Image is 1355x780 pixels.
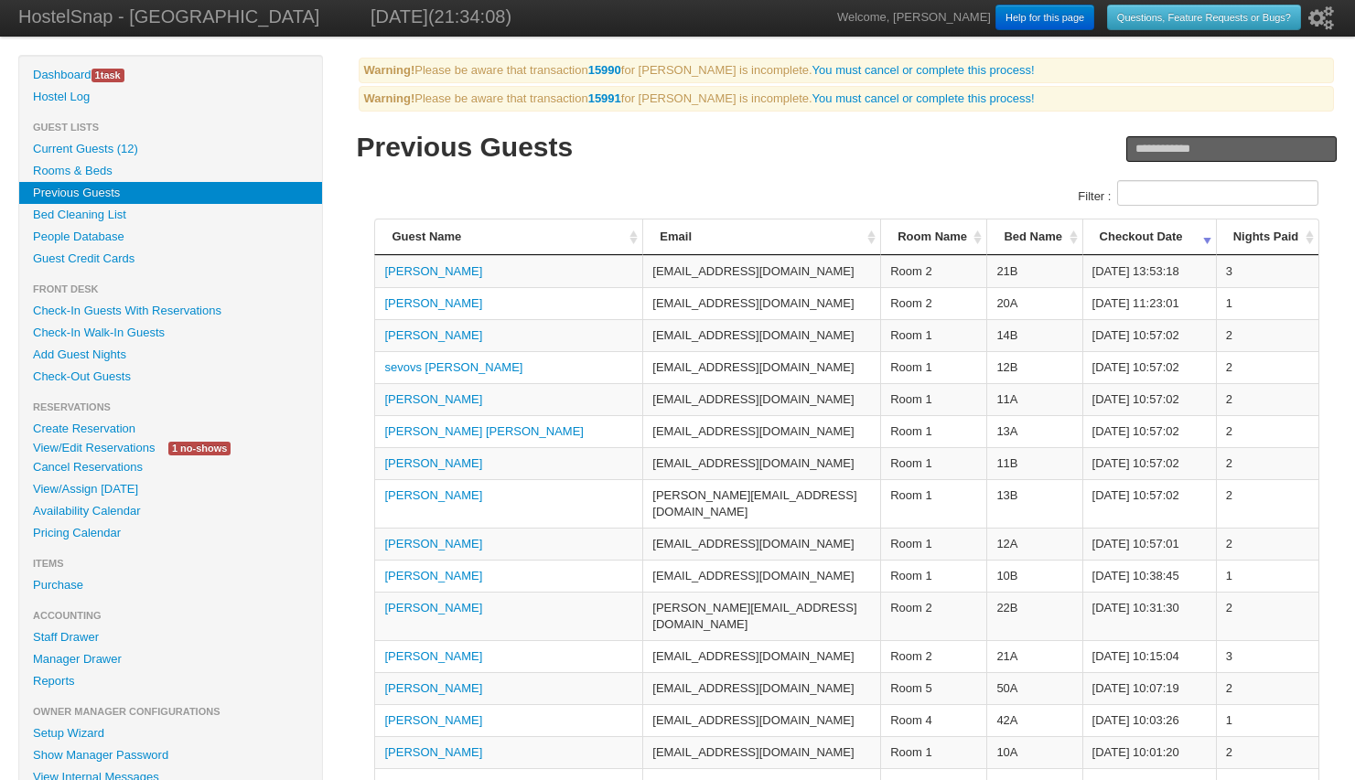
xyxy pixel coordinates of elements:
[880,383,986,415] td: Room 1
[19,478,322,500] a: View/Assign [DATE]
[642,415,880,447] td: [EMAIL_ADDRESS][DOMAIN_NAME]
[986,319,1081,351] td: 14B
[19,226,322,248] a: People Database
[19,700,322,722] li: Owner Manager Configurations
[1216,640,1318,672] td: 3
[1082,672,1216,704] td: [DATE] 10:07:19
[986,219,1081,255] th: Bed Name: activate to sort column ascending
[880,287,986,319] td: Room 2
[642,219,880,255] th: Email: activate to sort column ascending
[1216,672,1318,704] td: 2
[642,287,880,319] td: [EMAIL_ADDRESS][DOMAIN_NAME]
[880,447,986,479] td: Room 1
[986,351,1081,383] td: 12B
[880,640,986,672] td: Room 2
[812,91,1035,105] a: You must cancel or complete this process!
[363,91,414,105] b: Warning!
[642,351,880,383] td: [EMAIL_ADDRESS][DOMAIN_NAME]
[1216,447,1318,479] td: 2
[384,392,482,406] a: [PERSON_NAME]
[1216,528,1318,560] td: 2
[880,704,986,736] td: Room 4
[384,601,482,614] a: [PERSON_NAME]
[986,447,1081,479] td: 11B
[1082,640,1216,672] td: [DATE] 10:15:04
[19,160,322,182] a: Rooms & Beds
[19,64,322,86] a: Dashboard1task
[384,569,482,582] a: [PERSON_NAME]
[359,86,1334,112] div: Please be aware that transaction for [PERSON_NAME] is incomplete.
[1082,287,1216,319] td: [DATE] 11:23:01
[642,560,880,592] td: [EMAIL_ADDRESS][DOMAIN_NAME]
[588,91,621,105] a: 15991
[1216,736,1318,768] td: 2
[880,592,986,640] td: Room 2
[986,528,1081,560] td: 12A
[642,704,880,736] td: [EMAIL_ADDRESS][DOMAIN_NAME]
[384,649,482,663] a: [PERSON_NAME]
[384,424,583,438] a: [PERSON_NAME] [PERSON_NAME]
[1216,415,1318,447] td: 2
[384,328,482,342] a: [PERSON_NAME]
[19,626,322,648] a: Staff Drawer
[986,704,1081,736] td: 42A
[1216,287,1318,319] td: 1
[812,63,1035,77] a: You must cancel or complete this process!
[384,713,482,727] a: [PERSON_NAME]
[19,418,322,440] a: Create Reservation
[95,69,101,80] span: 1
[986,287,1081,319] td: 20A
[986,640,1081,672] td: 21A
[1078,180,1318,214] label: Filter :
[19,322,322,344] a: Check-In Walk-In Guests
[1308,6,1334,30] i: Setup Wizard
[880,351,986,383] td: Room 1
[91,69,124,82] span: task
[356,131,1337,164] h1: Previous Guests
[880,479,986,528] td: Room 1
[1082,560,1216,592] td: [DATE] 10:38:45
[1216,255,1318,287] td: 3
[880,672,986,704] td: Room 5
[374,219,642,255] th: Guest Name: activate to sort column ascending
[19,522,322,544] a: Pricing Calendar
[384,745,482,759] a: [PERSON_NAME]
[19,182,322,204] a: Previous Guests
[19,138,322,160] a: Current Guests (12)
[19,574,322,596] a: Purchase
[19,648,322,670] a: Manager Drawer
[642,640,880,672] td: [EMAIL_ADDRESS][DOMAIN_NAME]
[19,366,322,388] a: Check-Out Guests
[1082,415,1216,447] td: [DATE] 10:57:02
[1082,704,1216,736] td: [DATE] 10:03:26
[19,344,322,366] a: Add Guest Nights
[1082,219,1216,255] th: Checkout Date: activate to sort column ascending
[1216,383,1318,415] td: 2
[384,488,482,502] a: [PERSON_NAME]
[642,319,880,351] td: [EMAIL_ADDRESS][DOMAIN_NAME]
[642,479,880,528] td: [PERSON_NAME][EMAIL_ADDRESS][DOMAIN_NAME]
[986,560,1081,592] td: 10B
[19,116,322,138] li: Guest Lists
[1082,383,1216,415] td: [DATE] 10:57:02
[19,552,322,574] li: Items
[428,6,511,27] span: (21:34:08)
[642,255,880,287] td: [EMAIL_ADDRESS][DOMAIN_NAME]
[1216,704,1318,736] td: 1
[19,204,322,226] a: Bed Cleaning List
[986,255,1081,287] td: 21B
[1216,219,1318,255] th: Nights Paid: activate to sort column ascending
[642,592,880,640] td: [PERSON_NAME][EMAIL_ADDRESS][DOMAIN_NAME]
[986,383,1081,415] td: 11A
[880,319,986,351] td: Room 1
[168,442,231,455] span: 1 no-shows
[19,744,322,766] a: Show Manager Password
[588,63,621,77] a: 15990
[880,415,986,447] td: Room 1
[384,681,482,695] a: [PERSON_NAME]
[1216,560,1318,592] td: 1
[384,264,482,278] a: [PERSON_NAME]
[1082,592,1216,640] td: [DATE] 10:31:30
[19,500,322,522] a: Availability Calendar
